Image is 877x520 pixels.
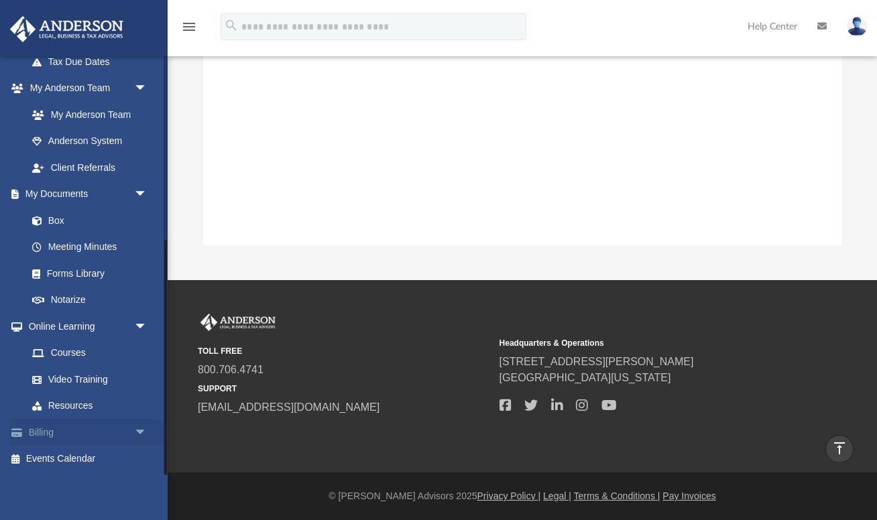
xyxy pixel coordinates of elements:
a: Box [19,207,154,234]
a: [GEOGRAPHIC_DATA][US_STATE] [500,372,671,383]
a: My Anderson Team [19,101,154,128]
a: Online Learningarrow_drop_down [9,313,161,340]
a: vertical_align_top [825,435,854,463]
a: Pay Invoices [662,491,715,501]
span: arrow_drop_down [134,75,161,103]
span: arrow_drop_down [134,181,161,208]
a: Privacy Policy | [477,491,541,501]
a: Events Calendar [9,446,168,472]
a: [EMAIL_ADDRESS][DOMAIN_NAME] [198,401,379,413]
i: search [224,18,239,33]
img: Anderson Advisors Platinum Portal [198,314,278,331]
a: 800.706.4741 [198,364,264,375]
a: Video Training [19,366,154,393]
span: arrow_drop_down [134,313,161,340]
a: My Documentsarrow_drop_down [9,181,161,208]
a: Resources [19,393,161,419]
small: SUPPORT [198,383,490,395]
img: Anderson Advisors Platinum Portal [6,16,127,42]
a: My Anderson Teamarrow_drop_down [9,75,161,102]
a: menu [181,25,197,35]
div: © [PERSON_NAME] Advisors 2025 [168,489,877,503]
a: Anderson System [19,128,161,155]
a: Legal | [543,491,571,501]
a: Client Referrals [19,154,161,181]
a: Forms Library [19,260,154,287]
small: TOLL FREE [198,345,490,357]
small: Headquarters & Operations [500,337,792,349]
a: Terms & Conditions | [574,491,660,501]
i: vertical_align_top [831,440,847,456]
span: arrow_drop_down [134,419,161,446]
a: [STREET_ADDRESS][PERSON_NAME] [500,356,694,367]
a: Tax Due Dates [19,48,168,75]
a: Meeting Minutes [19,234,161,261]
img: User Pic [847,17,867,36]
i: menu [181,19,197,35]
a: Notarize [19,287,161,314]
a: Courses [19,340,161,367]
a: Billingarrow_drop_down [9,419,168,446]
